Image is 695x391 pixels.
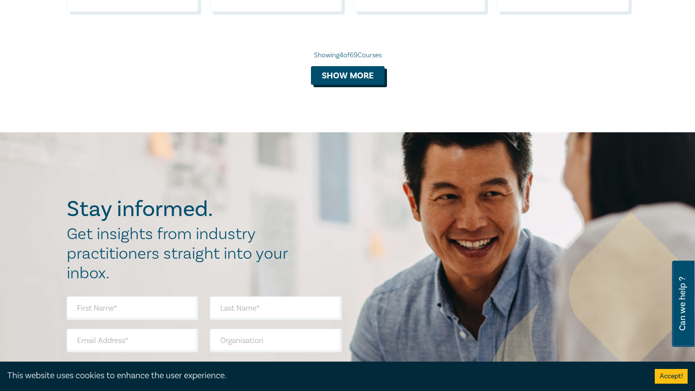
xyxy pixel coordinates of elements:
h2: Get insights from industry practitioners straight into your inbox. [67,224,298,283]
input: Email Address* [67,329,199,352]
button: Show more [311,66,385,85]
input: Last Name* [210,296,342,320]
h2: Stay informed. [67,196,298,222]
div: Showing 4 of 69 Courses [67,50,629,60]
input: First Name* [67,296,199,320]
div: This website uses cookies to enhance the user experience. [7,369,640,382]
button: Accept cookies [655,369,688,384]
span: Can we help ? [678,267,687,341]
input: Organisation [210,329,342,352]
